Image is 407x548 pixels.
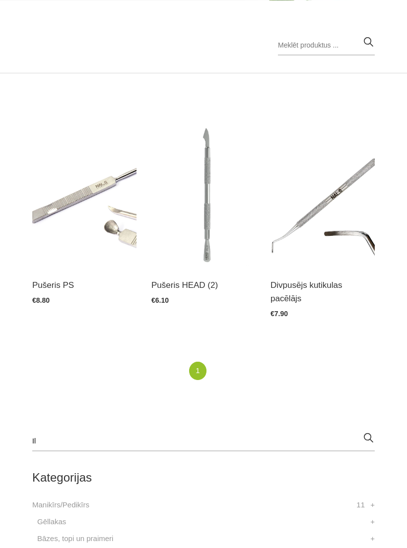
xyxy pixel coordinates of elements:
img: Nerūsējošā tērauda pušeris ērtai kutikulas atbīdīšanai.... [32,125,136,268]
a: + [370,535,375,547]
img: Metāla kutikulas pacēlājs / instrumenta lāpstiņaDivpusējs profesionāls nerūsējošā tērauda instrum... [271,125,375,268]
nav: catalog-product-list [32,364,375,382]
span: 11 [356,501,365,513]
img: Nerūsējošā tērauda pušeris ērtai kutikulas atbīdīšanai.... [151,125,256,268]
a: Bāzes, topi un praimeri [37,535,113,547]
span: €8.80 [32,298,50,306]
input: Meklēt produktus ... [32,434,375,453]
a: 1 [189,364,206,382]
span: €6.10 [151,298,169,306]
span: €7.90 [271,312,288,320]
a: Pušeris PS [32,280,136,294]
input: Meklēt produktus ... [278,38,375,57]
a: Manikīrs/Pedikīrs [32,501,89,513]
h2: Kategorijas [32,473,375,486]
a: Gēllakas [37,518,66,530]
a: Pušeris HEAD (2) [151,280,256,294]
a: + [370,518,375,530]
a: + [370,501,375,513]
a: Divpusējs kutikulas pacēlājs [271,280,375,307]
